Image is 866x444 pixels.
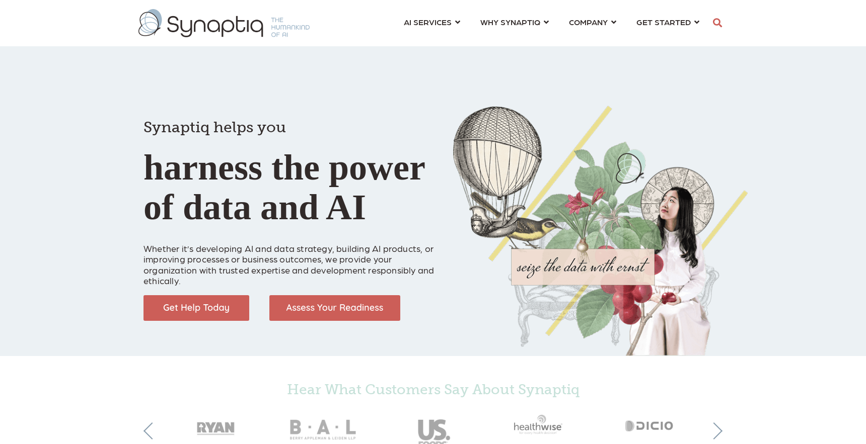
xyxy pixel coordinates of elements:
a: WHY SYNAPTIQ [480,13,549,31]
h4: Hear What Customers Say About Synaptiq [161,381,705,398]
img: Get Help Today [143,295,249,321]
span: WHY SYNAPTIQ [480,15,540,29]
a: AI SERVICES [404,13,460,31]
img: Assess Your Readiness [269,295,400,321]
span: Synaptiq helps you [143,118,286,136]
nav: menu [394,5,709,41]
a: COMPANY [569,13,616,31]
h1: harness the power of data and AI [143,101,438,227]
button: Previous [143,422,161,439]
a: GET STARTED [636,13,699,31]
img: Collage of girl, balloon, bird, and butterfly, with seize the data with ernst text [453,106,748,356]
span: GET STARTED [636,15,691,29]
img: synaptiq logo-1 [138,9,310,37]
span: AI SERVICES [404,15,452,29]
p: Whether it’s developing AI and data strategy, building AI products, or improving processes or bus... [143,232,438,286]
button: Next [705,422,723,439]
span: COMPANY [569,15,608,29]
